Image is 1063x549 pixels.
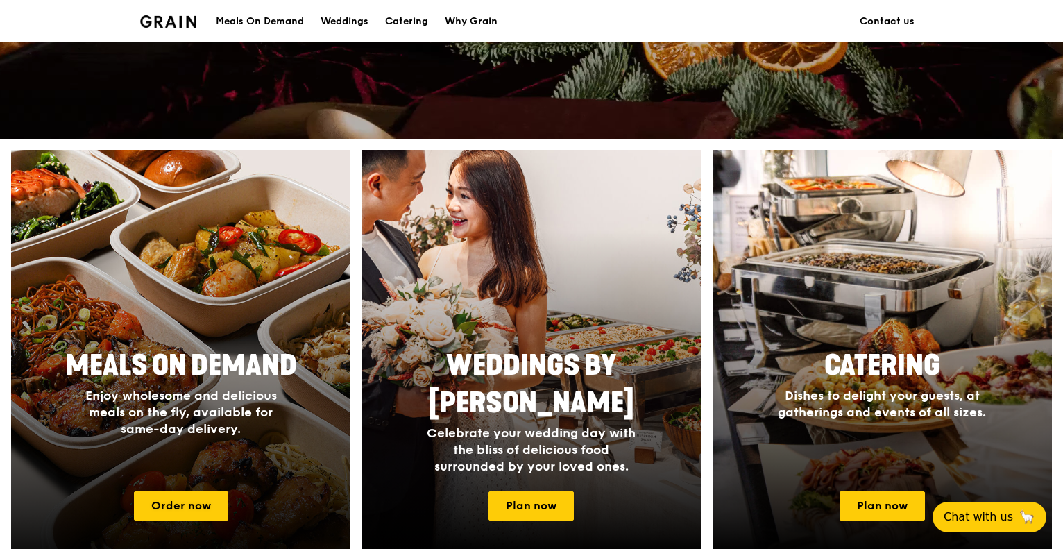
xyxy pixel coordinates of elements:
[445,1,498,42] div: Why Grain
[851,1,923,42] a: Contact us
[1019,509,1035,525] span: 🦙
[312,1,377,42] a: Weddings
[840,491,925,521] a: Plan now
[429,349,634,420] span: Weddings by [PERSON_NAME]
[824,349,940,382] span: Catering
[65,349,297,382] span: Meals On Demand
[933,502,1046,532] button: Chat with us🦙
[377,1,436,42] a: Catering
[427,425,636,474] span: Celebrate your wedding day with the bliss of delicious food surrounded by your loved ones.
[778,388,986,420] span: Dishes to delight your guests, at gatherings and events of all sizes.
[140,15,196,28] img: Grain
[488,491,574,521] a: Plan now
[436,1,506,42] a: Why Grain
[321,1,368,42] div: Weddings
[944,509,1013,525] span: Chat with us
[385,1,428,42] div: Catering
[85,388,277,437] span: Enjoy wholesome and delicious meals on the fly, available for same-day delivery.
[134,491,228,521] a: Order now
[216,1,304,42] div: Meals On Demand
